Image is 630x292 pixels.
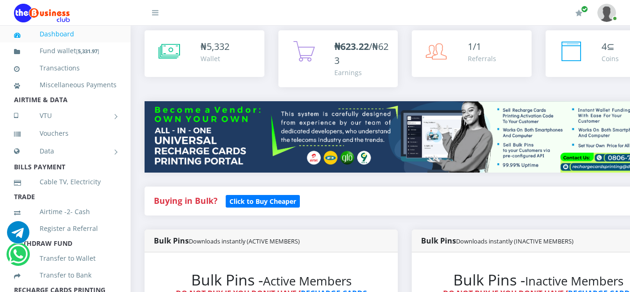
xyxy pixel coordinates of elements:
a: Transfer to Bank [14,264,117,286]
a: Cable TV, Electricity [14,171,117,193]
a: Data [14,139,117,163]
div: Earnings [334,68,389,77]
div: Wallet [201,54,229,63]
strong: Bulk Pins [421,236,574,246]
div: Referrals [468,54,496,63]
a: Fund wallet[5,331.97] [14,40,117,62]
span: 5,332 [207,40,229,53]
b: ₦623.22 [334,40,369,53]
strong: Buying in Bulk? [154,195,217,206]
a: Click to Buy Cheaper [226,195,300,206]
a: ₦5,332 Wallet [145,30,264,77]
a: Transactions [14,57,117,79]
span: 1/1 [468,40,481,53]
img: User [597,4,616,22]
small: Active Members [263,273,352,289]
a: Airtime -2- Cash [14,201,117,222]
div: Coins [602,54,619,63]
div: ₦ [201,40,229,54]
i: Renew/Upgrade Subscription [575,9,582,17]
a: Chat for support [7,228,29,243]
a: Miscellaneous Payments [14,74,117,96]
a: ₦623.22/₦623 Earnings [278,30,398,87]
small: Downloads instantly (INACTIVE MEMBERS) [456,237,574,245]
a: VTU [14,104,117,127]
span: Renew/Upgrade Subscription [581,6,588,13]
small: Downloads instantly (ACTIVE MEMBERS) [189,237,300,245]
a: Vouchers [14,123,117,144]
a: Dashboard [14,23,117,45]
strong: Bulk Pins [154,236,300,246]
small: Inactive Members [525,273,623,289]
small: [ ] [76,48,99,55]
a: Chat for support [8,250,28,265]
img: Logo [14,4,70,22]
a: Transfer to Wallet [14,248,117,269]
b: Click to Buy Cheaper [229,197,296,206]
a: Register a Referral [14,218,117,239]
h2: Bulk Pins - [163,271,379,289]
span: 4 [602,40,607,53]
a: 1/1 Referrals [412,30,532,77]
b: 5,331.97 [78,48,97,55]
div: ⊆ [602,40,619,54]
span: /₦623 [334,40,388,67]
